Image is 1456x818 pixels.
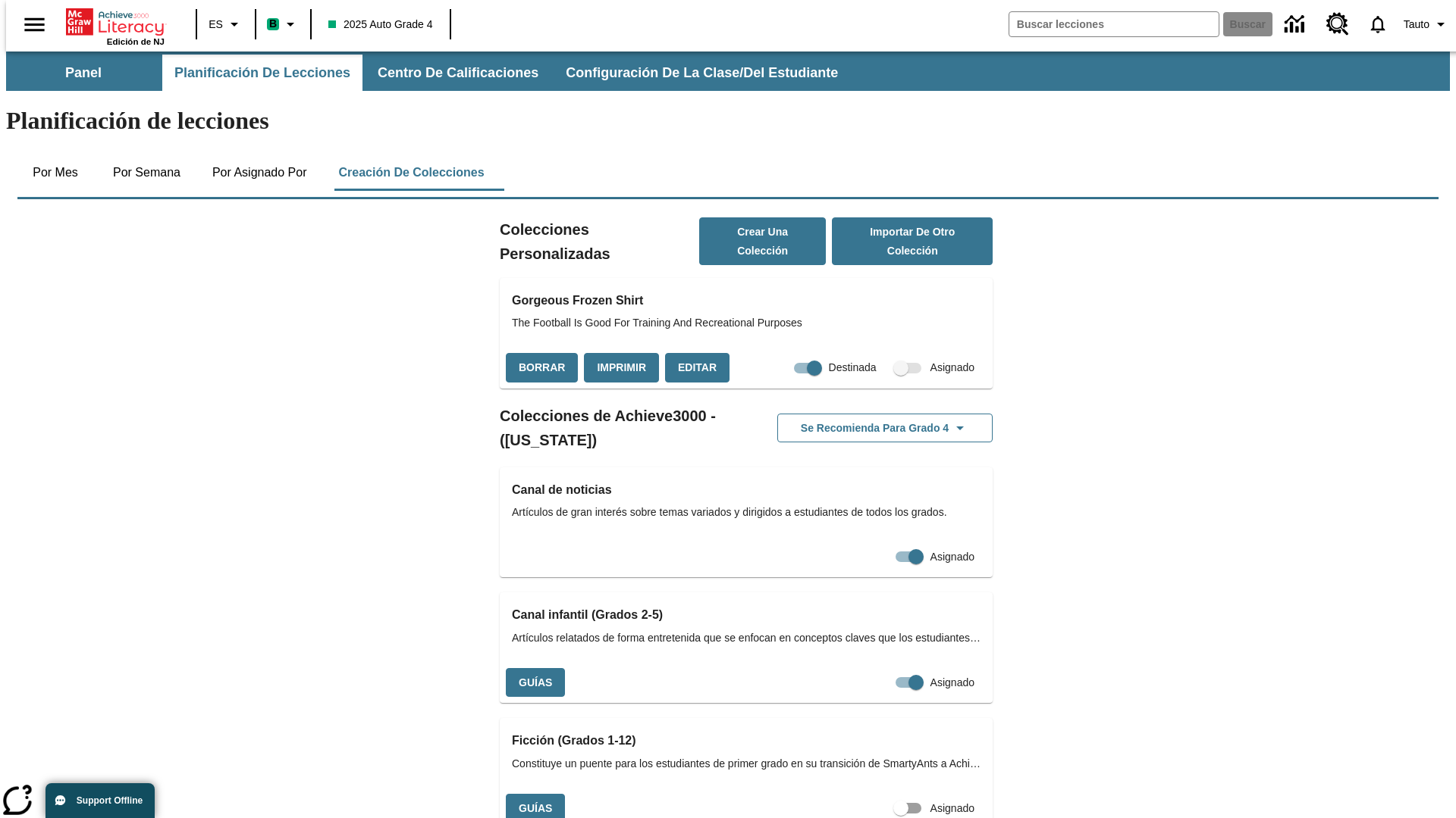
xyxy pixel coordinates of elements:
button: Por mes [17,155,93,191]
span: Asignado [930,549,974,565]
button: Perfil/Configuración [1398,11,1456,38]
button: Por semana [101,155,193,191]
div: Subbarra de navegación [6,55,852,91]
button: Support Offline [45,783,155,818]
button: Importar de otro Colección [832,217,993,265]
button: Editar [665,353,730,382]
button: Creación de colecciones [326,155,496,191]
span: Destinada [829,360,877,376]
button: Planificación de lecciones [162,55,362,91]
button: Se recomienda para Grado 4 [777,414,993,443]
button: Imprimir, Se abrirá en una ventana nueva [584,353,659,382]
button: Centro de calificaciones [366,55,551,91]
button: Lenguaje: ES, Selecciona un idioma [202,11,250,38]
span: Support Offline [77,795,143,806]
h3: Ficción (Grados 1-12) [512,730,981,751]
div: Subbarra de navegación [6,52,1450,91]
span: ES [209,17,223,33]
span: Artículos relatados de forma entretenida que se enfocan en conceptos claves que los estudiantes a... [512,630,981,646]
button: Guías [506,668,565,698]
button: Panel [8,55,159,91]
a: Centro de recursos, Se abrirá en una pestaña nueva. [1317,4,1358,45]
button: Borrar [506,353,578,382]
a: Centro de información [1276,4,1317,45]
div: Portada [66,5,165,46]
span: Tauto [1404,17,1429,33]
button: Por asignado por [200,155,319,191]
h2: Colecciones Personalizadas [500,217,699,266]
button: Abrir el menú lateral [12,2,57,47]
button: Configuración de la clase/del estudiante [554,55,850,91]
span: Edición de NJ [107,37,165,46]
h3: Gorgeous Frozen Shirt [512,290,981,311]
span: Artículos de gran interés sobre temas variados y dirigidos a estudiantes de todos los grados. [512,504,981,520]
h1: Planificación de lecciones [6,107,1450,135]
span: Asignado [930,675,974,691]
a: Portada [66,7,165,37]
span: Constituye un puente para los estudiantes de primer grado en su transición de SmartyAnts a Achiev... [512,756,981,772]
span: Asignado [930,801,974,816]
span: Asignado [930,360,974,376]
input: Buscar campo [1009,12,1219,36]
h3: Canal infantil (Grados 2-5) [512,604,981,626]
h3: Canal de noticias [512,479,981,501]
a: Notificaciones [1358,5,1398,44]
span: The Football Is Good For Training And Recreational Purposes [512,315,981,331]
h2: Colecciones de Achieve3000 - ([US_STATE]) [500,404,746,452]
span: 2025 Auto Grade 4 [328,17,433,33]
button: Crear una colección [699,217,827,265]
span: B [269,14,277,33]
button: Boost El color de la clase es verde menta. Cambiar el color de la clase. [261,11,306,38]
